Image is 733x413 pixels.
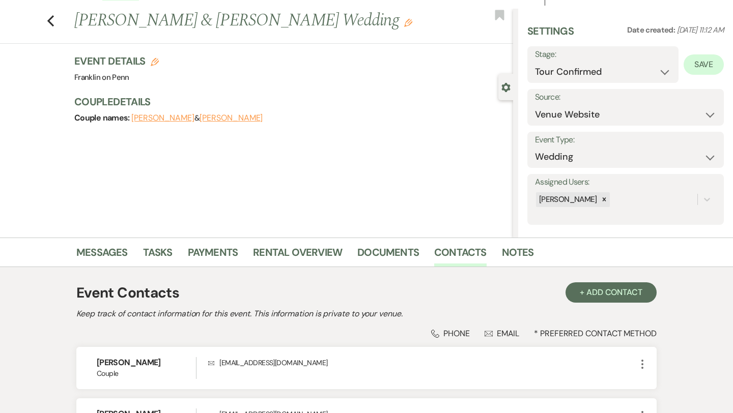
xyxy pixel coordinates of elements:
div: Email [485,328,520,339]
div: * Preferred Contact Method [76,328,657,339]
a: Tasks [143,244,173,267]
a: Contacts [434,244,487,267]
label: Stage: [535,47,671,62]
h1: [PERSON_NAME] & [PERSON_NAME] Wedding [74,9,421,33]
label: Assigned Users: [535,175,716,190]
button: Edit [404,18,412,27]
label: Event Type: [535,133,716,147]
h3: Settings [527,24,574,46]
div: Phone [431,328,470,339]
button: Save [684,54,724,75]
a: Notes [502,244,534,267]
h1: Event Contacts [76,282,179,304]
a: Messages [76,244,128,267]
button: Close lead details [501,82,511,92]
label: Source: [535,90,716,105]
div: [PERSON_NAME] [536,192,599,207]
h3: Couple Details [74,95,503,109]
span: Couple names: [74,112,131,123]
span: Franklin on Penn [74,72,129,82]
span: Couple [97,368,196,379]
a: Rental Overview [253,244,342,267]
p: [EMAIL_ADDRESS][DOMAIN_NAME] [208,357,636,368]
a: Payments [188,244,238,267]
button: [PERSON_NAME] [200,114,263,122]
span: [DATE] 11:12 AM [677,25,724,35]
button: + Add Contact [566,282,657,303]
a: Documents [357,244,419,267]
h6: [PERSON_NAME] [97,357,196,368]
h2: Keep track of contact information for this event. This information is private to your venue. [76,308,657,320]
h3: Event Details [74,54,159,68]
span: & [131,113,263,123]
button: [PERSON_NAME] [131,114,194,122]
span: Date created: [627,25,677,35]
